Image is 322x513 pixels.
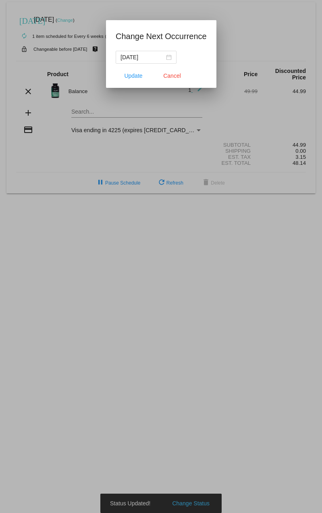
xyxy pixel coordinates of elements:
[116,69,151,83] button: Update
[163,73,181,79] span: Cancel
[154,69,190,83] button: Close dialog
[116,30,207,43] h1: Change Next Occurrence
[124,73,142,79] span: Update
[120,53,164,62] input: Select date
